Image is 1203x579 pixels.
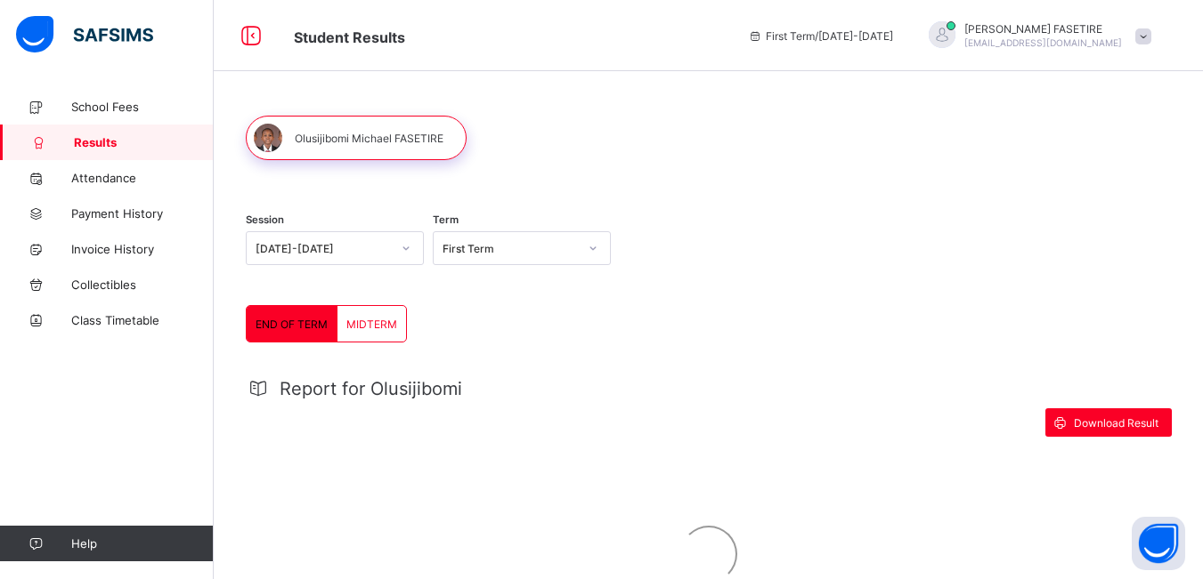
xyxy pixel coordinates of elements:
[346,318,397,331] span: MIDTERM
[294,28,405,46] span: Student Results
[71,171,214,185] span: Attendance
[74,135,214,149] span: Results
[964,22,1122,36] span: [PERSON_NAME] FASETIRE
[1074,416,1158,430] span: Download Result
[16,16,153,53] img: safsims
[246,213,284,226] span: Session
[433,213,459,226] span: Term
[71,277,214,292] span: Collectibles
[71,242,214,256] span: Invoice History
[280,378,462,399] span: Report for Olusijibomi
[71,536,213,551] span: Help
[964,37,1122,48] span: [EMAIL_ADDRESS][DOMAIN_NAME]
[443,242,578,255] div: First Term
[71,313,214,327] span: Class Timetable
[911,21,1160,51] div: OluseyiFASETIRE
[256,318,328,331] span: END OF TERM
[71,206,214,221] span: Payment History
[71,100,214,114] span: School Fees
[1132,517,1185,570] button: Open asap
[748,29,893,43] span: session/term information
[256,242,391,255] div: [DATE]-[DATE]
